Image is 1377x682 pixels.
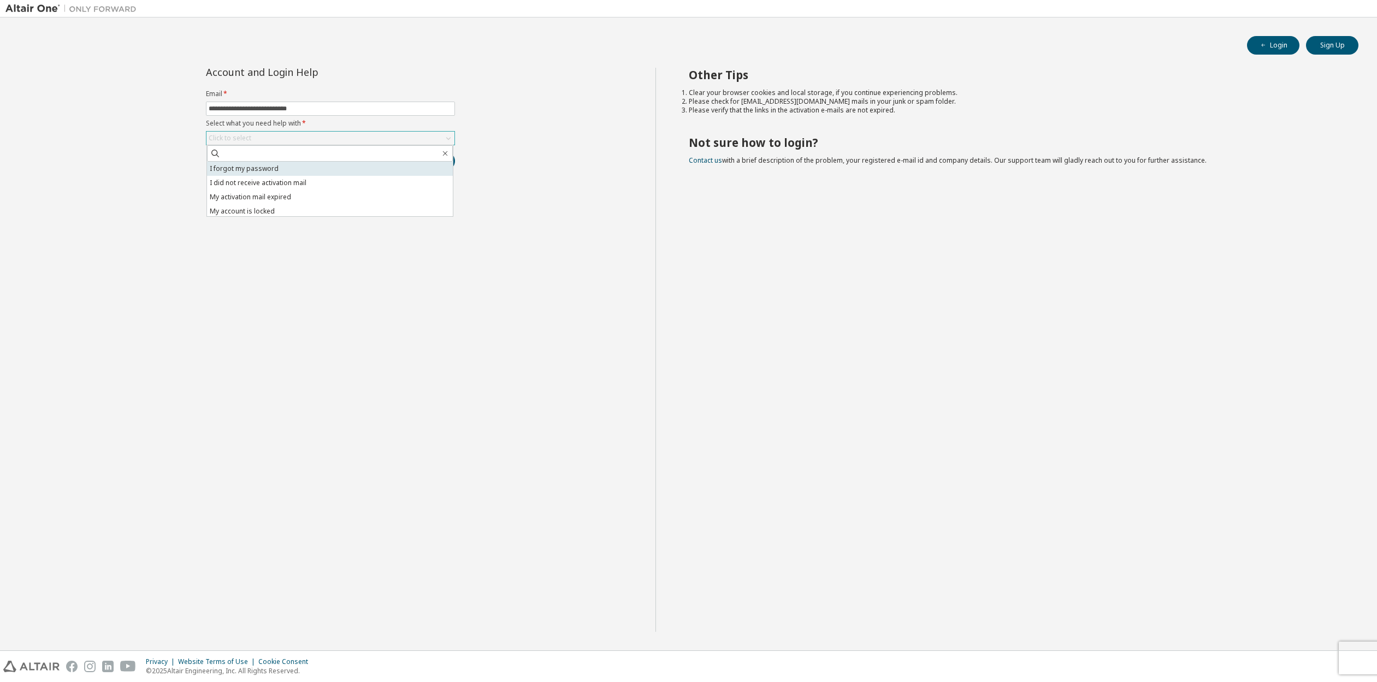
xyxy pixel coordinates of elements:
[146,657,178,666] div: Privacy
[206,132,454,145] div: Click to select
[689,88,1339,97] li: Clear your browser cookies and local storage, if you continue experiencing problems.
[689,156,1207,165] span: with a brief description of the problem, your registered e-mail id and company details. Our suppo...
[689,97,1339,106] li: Please check for [EMAIL_ADDRESS][DOMAIN_NAME] mails in your junk or spam folder.
[209,134,251,143] div: Click to select
[258,657,315,666] div: Cookie Consent
[5,3,142,14] img: Altair One
[206,119,455,128] label: Select what you need help with
[66,661,78,672] img: facebook.svg
[1247,36,1299,55] button: Login
[146,666,315,675] p: © 2025 Altair Engineering, Inc. All Rights Reserved.
[206,68,405,76] div: Account and Login Help
[689,156,722,165] a: Contact us
[84,661,96,672] img: instagram.svg
[206,90,455,98] label: Email
[207,162,453,176] li: I forgot my password
[120,661,136,672] img: youtube.svg
[178,657,258,666] div: Website Terms of Use
[689,68,1339,82] h2: Other Tips
[3,661,60,672] img: altair_logo.svg
[1306,36,1358,55] button: Sign Up
[689,106,1339,115] li: Please verify that the links in the activation e-mails are not expired.
[102,661,114,672] img: linkedin.svg
[689,135,1339,150] h2: Not sure how to login?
